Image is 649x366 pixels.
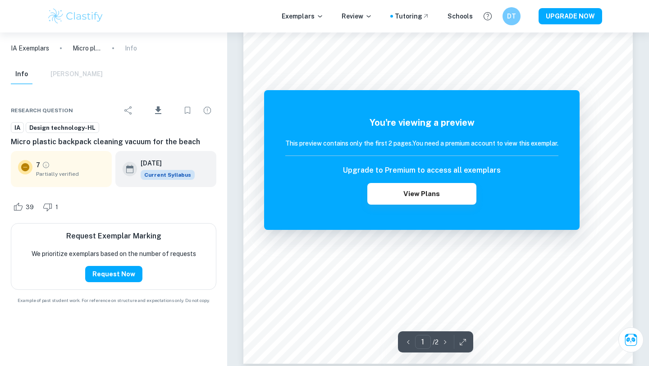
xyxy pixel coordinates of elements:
img: Clastify logo [47,7,104,25]
h6: Micro plastic backpack cleaning vacuum for the beach [11,137,216,147]
span: 39 [21,203,39,212]
p: Micro plastic backpack cleaning vacuum for the beach [73,43,101,53]
p: We prioritize exemplars based on the number of requests [32,249,196,259]
div: This exemplar is based on the current syllabus. Feel free to refer to it for inspiration/ideas wh... [141,170,195,180]
h6: DT [507,11,517,21]
a: Design technology-HL [26,122,99,133]
button: Ask Clai [618,327,644,352]
p: Exemplars [282,11,324,21]
h6: Request Exemplar Marking [66,231,161,242]
h6: Upgrade to Premium to access all exemplars [343,165,501,176]
a: Tutoring [395,11,430,21]
div: Download [139,99,177,122]
span: Partially verified [36,170,105,178]
button: View Plans [367,183,476,205]
button: Request Now [85,266,142,282]
button: DT [503,7,521,25]
span: Research question [11,106,73,114]
span: 1 [50,203,63,212]
button: UPGRADE NOW [539,8,602,24]
p: Info [125,43,137,53]
button: Info [11,64,32,84]
span: Example of past student work. For reference on structure and expectations only. Do not copy. [11,297,216,304]
div: Dislike [41,200,63,214]
div: Share [119,101,137,119]
div: Like [11,200,39,214]
button: Help and Feedback [480,9,495,24]
div: Report issue [198,101,216,119]
a: IA [11,122,24,133]
span: IA [11,124,23,133]
h5: You're viewing a preview [285,116,558,129]
h6: This preview contains only the first 2 pages. You need a premium account to view this exemplar. [285,138,558,148]
p: Review [342,11,372,21]
a: IA Exemplars [11,43,49,53]
h6: [DATE] [141,158,187,168]
a: Schools [448,11,473,21]
span: Design technology-HL [26,124,99,133]
span: Current Syllabus [141,170,195,180]
a: Grade partially verified [42,161,50,169]
div: Bookmark [178,101,197,119]
p: / 2 [433,337,439,347]
p: 7 [36,160,40,170]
